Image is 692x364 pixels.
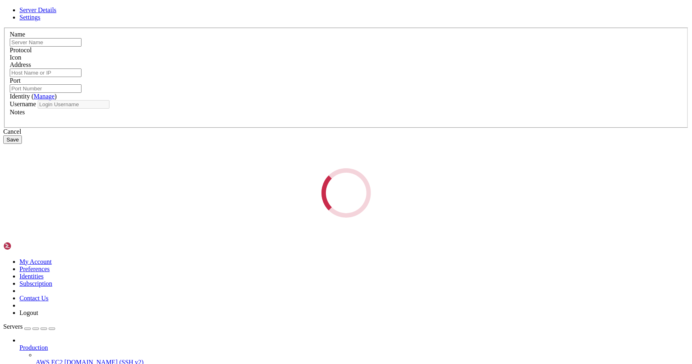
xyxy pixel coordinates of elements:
label: Port [10,77,21,84]
span: Production [19,344,48,351]
a: Contact Us [19,295,49,302]
input: Server Name [10,38,81,47]
button: Save [3,135,22,144]
span: ( ) [32,93,57,100]
a: Subscription [19,280,52,287]
label: Protocol [10,47,32,54]
x-row: Address not available [3,10,587,17]
label: Icon [10,54,21,61]
a: Settings [19,14,41,21]
a: My Account [19,258,52,265]
label: Identity [10,93,57,100]
x-row: ERROR: Unable to open connection: [3,3,587,10]
label: Address [10,61,31,68]
a: Logout [19,309,38,316]
a: Servers [3,323,55,330]
input: Port Number [10,84,81,93]
div: (0, 2) [3,17,6,24]
label: Name [10,31,25,38]
label: Username [10,101,36,107]
label: Notes [10,109,25,116]
a: Identities [19,273,44,280]
span: Servers [3,323,23,330]
input: Host Name or IP [10,69,81,77]
a: Preferences [19,266,50,272]
div: Loading... [317,164,375,222]
a: Manage [34,93,55,100]
div: Cancel [3,128,689,135]
img: Shellngn [3,242,50,250]
a: Server Details [19,6,56,13]
a: Production [19,344,689,351]
input: Login Username [38,100,109,109]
